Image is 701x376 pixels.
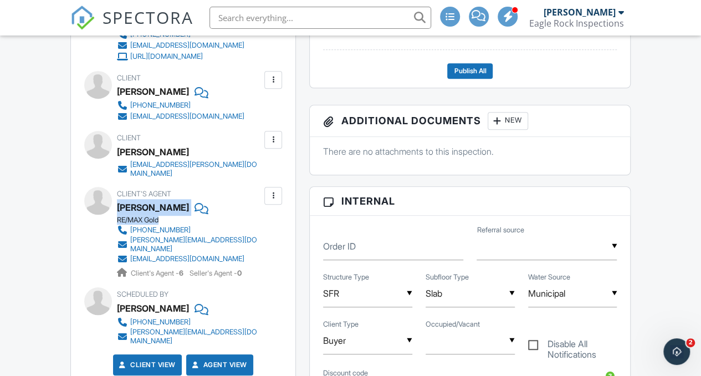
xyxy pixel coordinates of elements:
[209,7,431,29] input: Search everything...
[310,105,630,137] h3: Additional Documents
[130,101,191,110] div: [PHONE_NUMBER]
[117,290,168,298] span: Scheduled By
[117,359,176,370] a: Client View
[130,160,262,178] div: [EMAIL_ADDRESS][PERSON_NAME][DOMAIN_NAME]
[528,272,570,282] label: Water Source
[130,328,262,345] div: [PERSON_NAME][EMAIL_ADDRESS][DOMAIN_NAME]
[323,319,359,329] label: Client Type
[130,255,244,263] div: [EMAIL_ADDRESS][DOMAIN_NAME]
[663,338,690,365] iframe: Intercom live chat
[130,236,262,253] div: [PERSON_NAME][EMAIL_ADDRESS][DOMAIN_NAME]
[117,300,189,317] div: [PERSON_NAME]
[544,7,616,18] div: [PERSON_NAME]
[190,269,242,277] span: Seller's Agent -
[529,18,624,29] div: Eagle Rock Inspections
[70,15,193,38] a: SPECTORA
[190,359,247,370] a: Agent View
[528,339,617,353] label: Disable All Notifications
[117,111,244,122] a: [EMAIL_ADDRESS][DOMAIN_NAME]
[117,51,244,62] a: [URL][DOMAIN_NAME]
[323,272,369,282] label: Structure Type
[426,319,480,329] label: Occupied/Vacant
[117,225,262,236] a: [PHONE_NUMBER]
[117,328,262,345] a: [PERSON_NAME][EMAIL_ADDRESS][DOMAIN_NAME]
[117,144,189,160] div: [PERSON_NAME]
[686,338,695,347] span: 2
[130,41,244,50] div: [EMAIL_ADDRESS][DOMAIN_NAME]
[117,317,262,328] a: [PHONE_NUMBER]
[130,226,191,235] div: [PHONE_NUMBER]
[179,269,183,277] strong: 6
[426,272,469,282] label: Subfloor Type
[477,225,524,235] label: Referral source
[130,52,203,61] div: [URL][DOMAIN_NAME]
[117,190,171,198] span: Client's Agent
[117,236,262,253] a: [PERSON_NAME][EMAIL_ADDRESS][DOMAIN_NAME]
[117,100,244,111] a: [PHONE_NUMBER]
[323,240,356,252] label: Order ID
[117,253,262,265] a: [EMAIL_ADDRESS][DOMAIN_NAME]
[117,40,244,51] a: [EMAIL_ADDRESS][DOMAIN_NAME]
[117,216,271,225] div: RE/MAX Gold
[117,74,141,82] span: Client
[310,187,630,216] h3: Internal
[117,134,141,142] span: Client
[488,112,528,130] div: New
[323,145,617,157] p: There are no attachments to this inspection.
[237,269,242,277] strong: 0
[103,6,193,29] span: SPECTORA
[130,112,244,121] div: [EMAIL_ADDRESS][DOMAIN_NAME]
[117,83,189,100] div: [PERSON_NAME]
[70,6,95,30] img: The Best Home Inspection Software - Spectora
[131,269,185,277] span: Client's Agent -
[130,318,191,327] div: [PHONE_NUMBER]
[117,160,262,178] a: [EMAIL_ADDRESS][PERSON_NAME][DOMAIN_NAME]
[117,199,189,216] a: [PERSON_NAME]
